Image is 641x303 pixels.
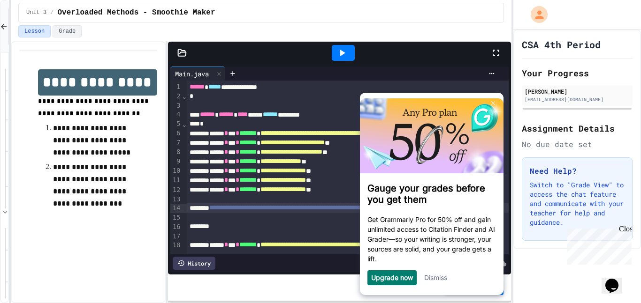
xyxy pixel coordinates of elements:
div: 6 [170,129,182,138]
div: Chat with us now!Close [4,4,65,59]
div: [EMAIL_ADDRESS][DOMAIN_NAME] [525,96,630,103]
div: 10 [170,166,182,176]
div: 11 [170,176,182,185]
img: close_x_white.png [137,8,140,13]
p: Switch to "Grade View" to access the chat feature and communicate with your teacher for help and ... [530,180,625,227]
h3: Gauge your grades before you get them [13,90,141,112]
span: / [50,9,53,16]
div: [PERSON_NAME] [525,87,630,96]
div: 18 [170,241,182,259]
span: Unit 3 [26,9,46,16]
div: 17 [170,232,182,241]
div: History [173,257,215,270]
a: Dismiss [69,181,92,189]
div: My Account [521,4,550,25]
div: Main.java [170,69,214,79]
img: b691f0dbac2949fda2ab1b53a00960fb-306x160.png [5,6,149,81]
button: Lesson [18,25,51,37]
h3: Need Help? [530,165,625,177]
h2: Your Progress [522,67,633,80]
a: Upgrade now [16,181,58,189]
iframe: chat widget [563,225,632,265]
div: 15 [170,213,182,222]
button: Grade [53,25,82,37]
div: 3 [170,101,182,111]
p: Get Grammarly Pro for 50% off and gain unlimited access to Citation Finder and AI Grader—so your ... [13,122,141,171]
h2: Assignment Details [522,122,633,135]
div: 1 [170,82,182,92]
div: 12 [170,185,182,195]
div: Main.java [170,67,225,81]
div: 9 [170,157,182,166]
div: 14 [170,204,182,213]
div: 13 [170,195,182,204]
div: 2 [170,92,182,101]
div: No due date set [522,139,633,150]
div: 8 [170,148,182,157]
span: Overloaded Methods - Smoothie Maker [57,7,215,18]
div: 5 [170,119,182,129]
span: Fold line [182,92,187,100]
div: 7 [170,138,182,148]
h1: CSA 4th Period [522,38,601,51]
span: Fold line [182,120,187,128]
div: 4 [170,110,182,119]
iframe: chat widget [602,266,632,294]
div: 16 [170,222,182,232]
